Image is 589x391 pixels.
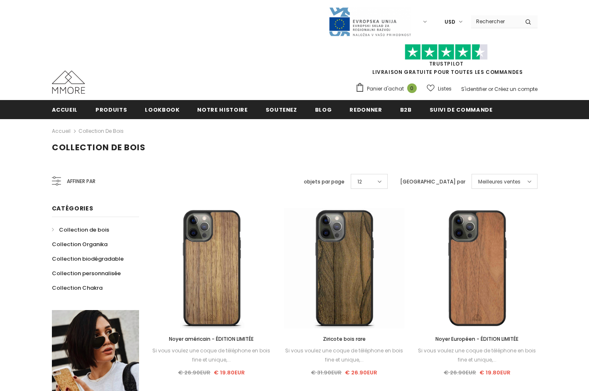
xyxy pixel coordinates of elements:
span: Collection personnalisée [52,269,121,277]
span: € 26.90EUR [178,369,210,376]
span: Ziricote bois rare [323,335,366,342]
span: Panier d'achat [367,85,404,93]
a: TrustPilot [429,60,464,67]
a: Créez un compte [494,86,538,93]
a: Lookbook [145,100,179,119]
label: objets par page [304,178,345,186]
a: Panier d'achat 0 [355,83,421,95]
span: Catégories [52,204,93,213]
a: Javni Razpis [328,18,411,25]
span: USD [445,18,455,26]
a: B2B [400,100,412,119]
a: S'identifier [461,86,487,93]
span: LIVRAISON GRATUITE POUR TOUTES LES COMMANDES [355,48,538,76]
span: Meilleures ventes [478,178,521,186]
a: Collection Chakra [52,281,103,295]
span: Notre histoire [197,106,247,114]
span: Accueil [52,106,78,114]
span: soutenez [266,106,297,114]
a: Suivi de commande [430,100,493,119]
span: B2B [400,106,412,114]
a: Redonner [349,100,382,119]
span: Listes [438,85,452,93]
span: Suivi de commande [430,106,493,114]
span: Collection Organika [52,240,108,248]
span: Lookbook [145,106,179,114]
span: € 26.90EUR [444,369,476,376]
div: Si vous voulez une coque de téléphone en bois fine et unique,... [417,346,537,364]
a: Collection Organika [52,237,108,252]
a: Noyer Européen - ÉDITION LIMITÉE [417,335,537,344]
input: Search Site [471,15,519,27]
span: Noyer Européen - ÉDITION LIMITÉE [435,335,518,342]
a: Produits [95,100,127,119]
span: € 26.90EUR [345,369,377,376]
span: Collection biodégradable [52,255,124,263]
a: Notre histoire [197,100,247,119]
a: Listes [427,81,452,96]
span: € 19.80EUR [214,369,245,376]
span: Affiner par [67,177,95,186]
div: Si vous voulez une coque de téléphone en bois fine et unique,... [284,346,404,364]
a: Accueil [52,126,71,136]
img: Javni Razpis [328,7,411,37]
a: Accueil [52,100,78,119]
span: Redonner [349,106,382,114]
a: Collection de bois [78,127,124,134]
a: Ziricote bois rare [284,335,404,344]
span: Collection de bois [59,226,109,234]
span: or [488,86,493,93]
span: Collection Chakra [52,284,103,292]
span: 12 [357,178,362,186]
div: Si vous voulez une coque de téléphone en bois fine et unique,... [152,346,272,364]
span: € 31.90EUR [311,369,342,376]
span: Collection de bois [52,142,146,153]
a: Noyer américain - ÉDITION LIMITÉE [152,335,272,344]
a: Blog [315,100,332,119]
img: Cas MMORE [52,71,85,94]
a: Collection personnalisée [52,266,121,281]
span: Noyer américain - ÉDITION LIMITÉE [169,335,254,342]
label: [GEOGRAPHIC_DATA] par [400,178,465,186]
span: Blog [315,106,332,114]
span: Produits [95,106,127,114]
span: € 19.80EUR [479,369,511,376]
img: Faites confiance aux étoiles pilotes [405,44,488,60]
a: Collection biodégradable [52,252,124,266]
a: soutenez [266,100,297,119]
span: 0 [407,83,417,93]
a: Collection de bois [52,222,109,237]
